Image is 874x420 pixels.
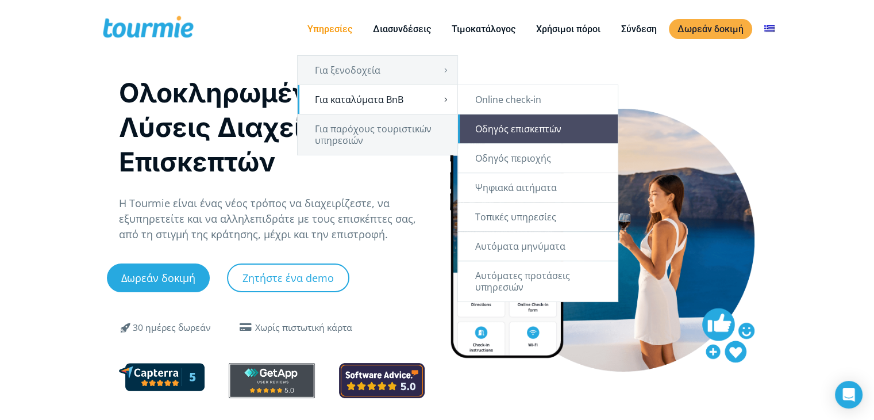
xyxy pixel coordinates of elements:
span:  [112,320,140,334]
a: Αυτόματες προτάσεις υπηρεσιών [458,261,618,301]
a: Διασυνδέσεις [364,22,440,36]
a: Για καταλύματα BnB [298,85,457,114]
a: Οδηγός επισκεπτών [458,114,618,143]
a: Τοπικές υπηρεσίες [458,203,618,231]
a: Αυτόματα μηνύματα [458,232,618,261]
a: Υπηρεσίες [299,22,361,36]
a: Online check-in [458,85,618,114]
a: Δωρεάν δοκιμή [107,264,210,292]
span:  [237,323,255,332]
a: Τιμοκατάλογος [443,22,524,36]
a: Δωρεάν δοκιμή [669,19,752,39]
div: 30 ημέρες δωρεάν [133,321,211,335]
a: Ζητήστε ένα demo [227,264,349,292]
p: Η Tourmie είναι ένας νέος τρόπος να διαχειρίζεστε, να εξυπηρετείτε και να αλληλεπιδράτε με τους ε... [119,196,425,242]
a: Χρήσιμοι πόροι [528,22,609,36]
a: Οδηγός περιοχής [458,144,618,173]
div: Χωρίς πιστωτική κάρτα [255,321,352,335]
a: Για ξενοδοχεία [298,56,457,85]
a: Σύνδεση [613,22,665,36]
a: Για παρόχους τουριστικών υπηρεσιών [298,114,457,155]
a: Ψηφιακά αιτήματα [458,173,618,202]
div: Open Intercom Messenger [835,381,863,408]
h1: Ολοκληρωμένες Λύσεις Διαχείρισης Επισκεπτών [119,75,425,179]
